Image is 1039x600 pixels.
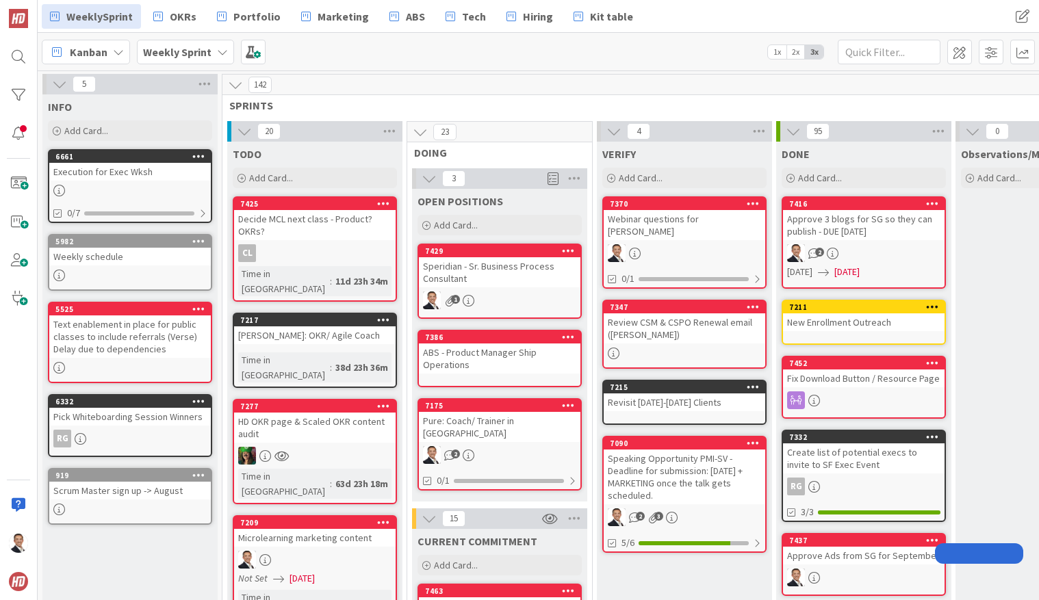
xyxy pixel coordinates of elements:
div: HD OKR page & Scaled OKR content audit [234,413,396,443]
div: 7211 [789,302,945,312]
span: Add Card... [619,172,663,184]
span: CURRENT COMMITMENT [418,534,537,548]
span: 2x [786,45,805,59]
span: 4 [627,123,650,140]
div: 5525 [49,303,211,315]
span: : [330,476,332,491]
div: Execution for Exec Wksh [49,163,211,181]
div: Pick Whiteboarding Session Winners [49,408,211,426]
span: 1 [451,295,460,304]
div: CL [238,244,256,262]
div: SL [234,551,396,569]
div: 7437 [783,534,945,547]
div: SL [604,244,765,262]
div: 7332 [789,432,945,442]
span: 0/1 [621,272,634,286]
span: 2 [451,449,460,458]
a: 7425Decide MCL next class - Product? OKRs?CLTime in [GEOGRAPHIC_DATA]:11d 23h 34m [233,196,397,302]
div: 7452 [783,357,945,369]
span: 15 [442,510,465,527]
div: Fix Download Button / Resource Page [783,369,945,387]
div: New Enrollment Outreach [783,313,945,331]
div: 7217 [240,315,396,325]
div: 7215 [610,382,765,392]
div: SL [234,447,396,465]
div: 7386 [419,331,580,343]
span: 20 [257,123,281,140]
div: 7332Create list of potential execs to invite to SF Exec Event [783,431,945,473]
div: Time in [GEOGRAPHIC_DATA] [238,266,330,296]
span: 0/7 [67,206,80,220]
div: 7090 [610,439,765,448]
a: 7215Revisit [DATE]-[DATE] Clients [602,380,767,425]
span: [DATE] [787,265,812,279]
span: WeeklySprint [66,8,133,25]
span: : [330,360,332,375]
img: Visit kanbanzone.com [9,9,28,28]
span: 23 [433,124,457,140]
span: 95 [806,123,830,140]
div: 7425 [234,198,396,210]
div: SL [783,244,945,262]
div: 7215Revisit [DATE]-[DATE] Clients [604,381,765,411]
a: 7277HD OKR page & Scaled OKR content auditSLTime in [GEOGRAPHIC_DATA]:63d 23h 18m [233,399,397,504]
span: Tech [462,8,486,25]
span: Add Card... [64,125,108,137]
div: 7211New Enrollment Outreach [783,301,945,331]
div: 5525 [55,304,211,314]
div: 7277HD OKR page & Scaled OKR content audit [234,400,396,443]
span: : [330,274,332,289]
div: [PERSON_NAME]: OKR/ Agile Coach [234,326,396,344]
a: Tech [437,4,494,29]
span: DOING [414,146,575,159]
div: 7429Speridian - Sr. Business Process Consultant [419,245,580,287]
div: 7347Review CSM & CSPO Renewal email ([PERSON_NAME]) [604,301,765,343]
span: VERIFY [602,147,636,161]
a: 7332Create list of potential execs to invite to SF Exec EventRG3/3 [782,430,946,522]
div: ABS - Product Manager Ship Operations [419,343,580,374]
a: 7090Speaking Opportunity PMI-SV - Deadline for submission: [DATE] + MARKETING once the talk gets ... [602,436,767,553]
div: 919 [49,469,211,482]
div: 7416 [783,198,945,210]
a: 7347Review CSM & CSPO Renewal email ([PERSON_NAME]) [602,300,767,369]
span: 0 [986,123,1009,140]
div: 7452Fix Download Button / Resource Page [783,357,945,387]
a: Portfolio [209,4,289,29]
div: 38d 23h 36m [332,360,392,375]
span: Add Card... [434,219,478,231]
div: Pure: Coach/ Trainer in [GEOGRAPHIC_DATA] [419,412,580,442]
div: 5982Weekly schedule [49,235,211,265]
a: 7211New Enrollment Outreach [782,300,946,345]
div: Time in [GEOGRAPHIC_DATA] [238,469,330,499]
a: 7217[PERSON_NAME]: OKR/ Agile CoachTime in [GEOGRAPHIC_DATA]:38d 23h 36m [233,313,397,388]
div: Text enablement in place for public classes to include referrals (Verse) Delay due to dependencies [49,315,211,358]
div: 7277 [234,400,396,413]
div: Decide MCL next class - Product? OKRs? [234,210,396,240]
div: Create list of potential execs to invite to SF Exec Event [783,443,945,473]
span: 142 [248,77,272,93]
span: 5/6 [621,536,634,550]
img: SL [787,569,805,586]
div: 919 [55,471,211,480]
div: 7209 [240,518,396,527]
span: 3/3 [801,505,814,519]
div: 6332 [55,397,211,406]
span: 3 [654,512,663,521]
div: 7090Speaking Opportunity PMI-SV - Deadline for submission: [DATE] + MARKETING once the talk gets ... [604,437,765,504]
div: Revisit [DATE]-[DATE] Clients [604,393,765,411]
div: 7277 [240,402,396,411]
div: 7347 [610,302,765,312]
a: ABS [381,4,433,29]
div: 7416Approve 3 blogs for SG so they can publish - DUE [DATE] [783,198,945,240]
div: 7437Approve Ads from SG for September [783,534,945,564]
div: SL [783,569,945,586]
div: 7370 [604,198,765,210]
span: Add Card... [977,172,1021,184]
span: DONE [782,147,810,161]
div: 7370 [610,199,765,209]
div: Webinar questions for [PERSON_NAME] [604,210,765,240]
div: 7217[PERSON_NAME]: OKR/ Agile Coach [234,314,396,344]
img: SL [787,244,805,262]
img: SL [608,244,626,262]
a: Hiring [498,4,561,29]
